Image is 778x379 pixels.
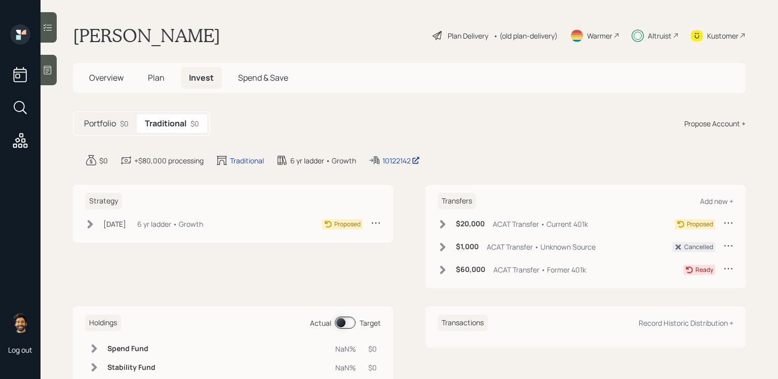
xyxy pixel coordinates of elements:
[695,265,713,274] div: Ready
[190,118,199,129] div: $0
[493,30,558,41] div: • (old plan-delivery)
[368,343,377,354] div: $0
[103,219,126,229] div: [DATE]
[8,345,32,355] div: Log out
[73,24,220,47] h1: [PERSON_NAME]
[456,265,485,274] h6: $60,000
[707,30,738,41] div: Kustomer
[238,72,288,83] span: Spend & Save
[148,72,165,83] span: Plan
[310,318,331,328] div: Actual
[290,155,356,166] div: 6 yr ladder • Growth
[334,220,361,229] div: Proposed
[107,344,155,353] h6: Spend Fund
[335,362,356,373] div: NaN%
[137,219,203,229] div: 6 yr ladder • Growth
[700,196,733,206] div: Add new +
[10,313,30,333] img: eric-schwartz-headshot.png
[85,193,122,210] h6: Strategy
[360,318,381,328] div: Target
[438,315,488,331] h6: Transactions
[587,30,612,41] div: Warmer
[107,363,155,372] h6: Stability Fund
[134,155,204,166] div: +$80,000 processing
[189,72,214,83] span: Invest
[648,30,672,41] div: Altruist
[368,362,377,373] div: $0
[493,219,588,229] div: ACAT Transfer • Current 401k
[89,72,124,83] span: Overview
[493,264,586,275] div: ACAT Transfer • Former 401k
[85,315,121,331] h6: Holdings
[145,119,186,128] h5: Traditional
[84,119,116,128] h5: Portfolio
[639,318,733,328] div: Record Historic Distribution +
[382,155,420,166] div: 10122142
[684,243,713,252] div: Cancelled
[438,193,476,210] h6: Transfers
[99,155,108,166] div: $0
[335,343,356,354] div: NaN%
[448,30,488,41] div: Plan Delivery
[120,118,129,129] div: $0
[687,220,713,229] div: Proposed
[230,155,264,166] div: Traditional
[487,242,596,252] div: ACAT Transfer • Unknown Source
[456,220,485,228] h6: $20,000
[684,118,746,129] div: Propose Account +
[456,243,479,251] h6: $1,000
